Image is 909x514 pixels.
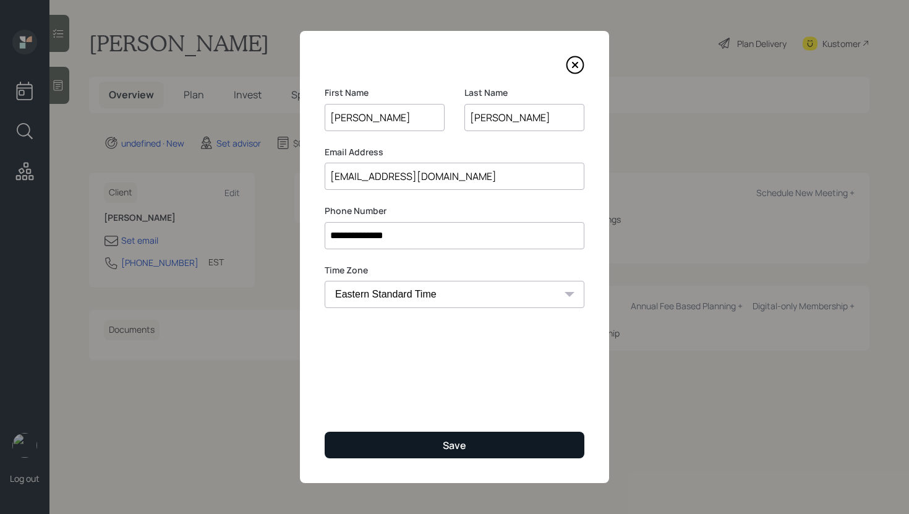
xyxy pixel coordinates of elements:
[464,87,584,99] label: Last Name
[443,439,466,452] div: Save
[325,264,584,276] label: Time Zone
[325,87,445,99] label: First Name
[325,146,584,158] label: Email Address
[325,432,584,458] button: Save
[325,205,584,217] label: Phone Number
